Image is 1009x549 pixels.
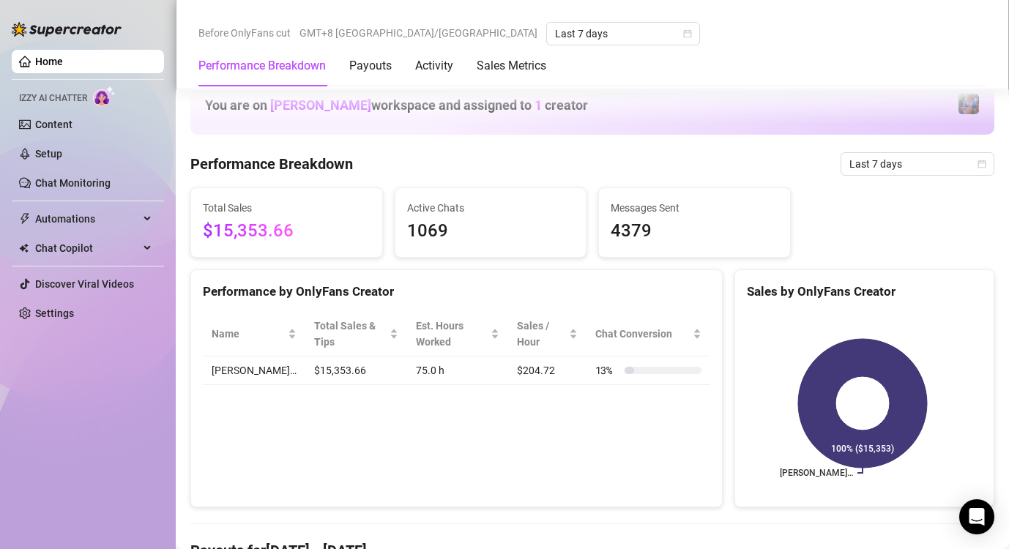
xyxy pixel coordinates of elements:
th: Total Sales & Tips [305,312,407,356]
span: Total Sales & Tips [314,318,387,350]
td: $15,353.66 [305,356,407,385]
div: Sales Metrics [477,57,546,75]
span: Last 7 days [555,23,691,45]
span: 4379 [611,217,778,245]
span: thunderbolt [19,213,31,225]
a: Settings [35,307,74,319]
div: Payouts [349,57,392,75]
span: Last 7 days [849,153,986,175]
span: Active Chats [407,200,575,216]
div: Sales by OnlyFans Creator [747,282,982,302]
text: [PERSON_NAME]… [780,468,853,478]
span: Automations [35,207,139,231]
a: Home [35,56,63,67]
span: Izzy AI Chatter [19,91,87,105]
span: Chat Copilot [35,236,139,260]
div: Performance by OnlyFans Creator [203,282,710,302]
img: Jaylie [958,94,979,114]
span: calendar [978,160,986,168]
td: $204.72 [508,356,587,385]
div: Performance Breakdown [198,57,326,75]
a: Setup [35,148,62,160]
div: Open Intercom Messenger [959,499,994,534]
td: [PERSON_NAME]… [203,356,305,385]
span: $15,353.66 [203,217,371,245]
span: Total Sales [203,200,371,216]
th: Sales / Hour [508,312,587,356]
span: Name [212,326,285,342]
span: [PERSON_NAME] [270,97,371,113]
h1: You are on workspace and assigned to creator [205,97,588,113]
a: Content [35,119,72,130]
span: calendar [683,29,692,38]
a: Chat Monitoring [35,177,111,189]
img: AI Chatter [93,86,116,107]
span: 1069 [407,217,575,245]
span: Sales / Hour [517,318,566,350]
div: Activity [415,57,453,75]
div: Est. Hours Worked [416,318,488,350]
h4: Performance Breakdown [190,154,353,174]
span: 1 [535,97,542,113]
span: Messages Sent [611,200,778,216]
td: 75.0 h [407,356,508,385]
img: logo-BBDzfeDw.svg [12,22,122,37]
span: 13 % [595,362,619,378]
th: Name [203,312,305,356]
span: Before OnlyFans cut [198,22,291,44]
span: Chat Conversion [595,326,690,342]
img: Chat Copilot [19,243,29,253]
th: Chat Conversion [587,312,710,356]
span: GMT+8 [GEOGRAPHIC_DATA]/[GEOGRAPHIC_DATA] [299,22,537,44]
a: Discover Viral Videos [35,278,134,290]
